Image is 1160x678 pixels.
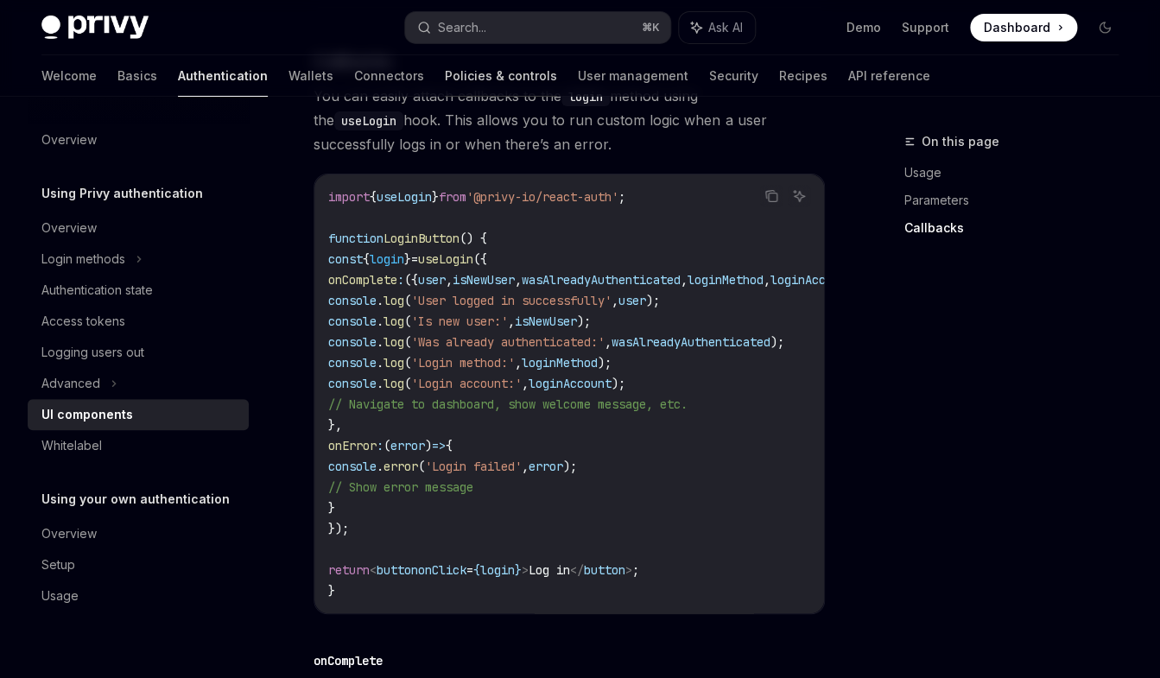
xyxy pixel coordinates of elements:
[418,251,473,267] span: useLogin
[515,355,522,371] span: ,
[846,19,881,36] a: Demo
[598,355,612,371] span: );
[383,438,390,453] span: (
[446,272,453,288] span: ,
[28,275,249,306] a: Authentication state
[411,355,515,371] span: 'Login method:'
[41,586,79,606] div: Usage
[288,55,333,97] a: Wallets
[764,272,770,288] span: ,
[508,314,515,329] span: ,
[377,355,383,371] span: .
[480,562,515,578] span: login
[28,124,249,155] a: Overview
[612,376,625,391] span: );
[328,251,363,267] span: const
[328,376,377,391] span: console
[522,376,529,391] span: ,
[377,314,383,329] span: .
[328,189,370,205] span: import
[41,218,97,238] div: Overview
[41,554,75,575] div: Setup
[28,580,249,611] a: Usage
[515,562,522,578] span: }
[679,12,755,43] button: Ask AI
[383,459,418,474] span: error
[770,272,853,288] span: loginAccount
[328,334,377,350] span: console
[625,562,632,578] span: >
[646,293,660,308] span: );
[41,249,125,269] div: Login methods
[377,562,418,578] span: button
[418,272,446,288] span: user
[632,562,639,578] span: ;
[377,459,383,474] span: .
[370,251,404,267] span: login
[425,438,432,453] span: )
[28,212,249,244] a: Overview
[970,14,1077,41] a: Dashboard
[178,55,268,97] a: Authentication
[411,334,605,350] span: 'Was already authenticated:'
[404,334,411,350] span: (
[612,293,618,308] span: ,
[418,562,466,578] span: onClick
[577,314,591,329] span: );
[460,231,487,246] span: () {
[439,189,466,205] span: from
[418,459,425,474] span: (
[522,355,598,371] span: loginMethod
[770,334,784,350] span: );
[688,272,764,288] span: loginMethod
[404,314,411,329] span: (
[904,187,1132,214] a: Parameters
[383,293,404,308] span: log
[529,459,563,474] span: error
[445,55,557,97] a: Policies & controls
[788,185,810,207] button: Ask AI
[41,280,153,301] div: Authentication state
[902,19,949,36] a: Support
[328,417,342,433] span: },
[328,583,335,599] span: }
[41,489,230,510] h5: Using your own authentication
[41,16,149,40] img: dark logo
[390,438,425,453] span: error
[404,293,411,308] span: (
[41,404,133,425] div: UI components
[411,293,612,308] span: 'User logged in successfully'
[41,435,102,456] div: Whitelabel
[473,562,480,578] span: {
[446,438,453,453] span: {
[377,189,432,205] span: useLogin
[328,314,377,329] span: console
[529,562,570,578] span: Log in
[383,376,404,391] span: log
[328,438,377,453] span: onError
[1091,14,1119,41] button: Toggle dark mode
[377,376,383,391] span: .
[28,306,249,337] a: Access tokens
[522,459,529,474] span: ,
[328,459,377,474] span: console
[605,334,612,350] span: ,
[28,337,249,368] a: Logging users out
[642,21,660,35] span: ⌘ K
[432,189,439,205] span: }
[612,334,770,350] span: wasAlreadyAuthenticated
[411,376,522,391] span: 'Login account:'
[578,55,688,97] a: User management
[28,399,249,430] a: UI components
[370,189,377,205] span: {
[404,376,411,391] span: (
[334,111,403,130] code: useLogin
[354,55,424,97] a: Connectors
[922,131,999,152] span: On this page
[41,311,125,332] div: Access tokens
[28,430,249,461] a: Whitelabel
[41,342,144,363] div: Logging users out
[432,438,446,453] span: =>
[904,214,1132,242] a: Callbacks
[328,272,397,288] span: onComplete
